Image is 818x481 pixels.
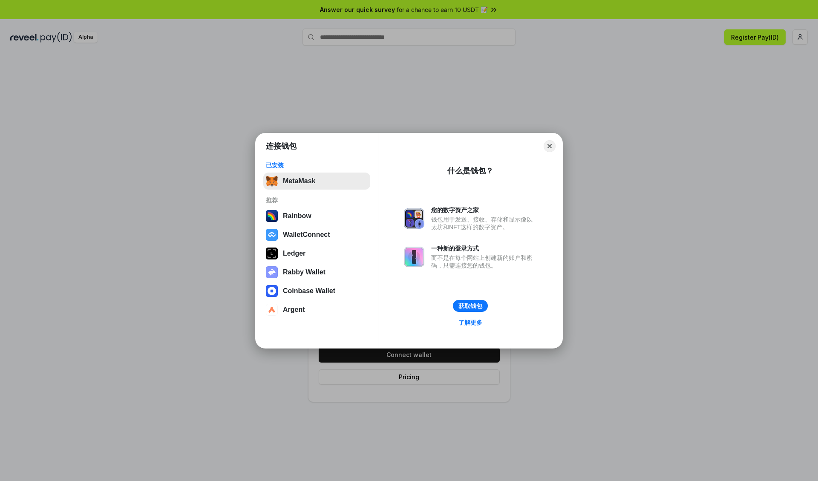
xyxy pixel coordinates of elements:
[263,264,370,281] button: Rabby Wallet
[283,287,335,295] div: Coinbase Wallet
[544,140,556,152] button: Close
[453,317,487,328] a: 了解更多
[266,266,278,278] img: svg+xml,%3Csvg%20xmlns%3D%22http%3A%2F%2Fwww.w3.org%2F2000%2Fsvg%22%20fill%3D%22none%22%20viewBox...
[263,173,370,190] button: MetaMask
[266,304,278,316] img: svg+xml,%3Csvg%20width%3D%2228%22%20height%3D%2228%22%20viewBox%3D%220%200%2028%2028%22%20fill%3D...
[263,282,370,300] button: Coinbase Wallet
[404,208,424,229] img: svg+xml,%3Csvg%20xmlns%3D%22http%3A%2F%2Fwww.w3.org%2F2000%2Fsvg%22%20fill%3D%22none%22%20viewBox...
[453,300,488,312] button: 获取钱包
[458,319,482,326] div: 了解更多
[266,248,278,259] img: svg+xml,%3Csvg%20xmlns%3D%22http%3A%2F%2Fwww.w3.org%2F2000%2Fsvg%22%20width%3D%2228%22%20height%3...
[263,207,370,225] button: Rainbow
[431,254,537,269] div: 而不是在每个网站上创建新的账户和密码，只需连接您的钱包。
[283,306,305,314] div: Argent
[283,177,315,185] div: MetaMask
[266,285,278,297] img: svg+xml,%3Csvg%20width%3D%2228%22%20height%3D%2228%22%20viewBox%3D%220%200%2028%2028%22%20fill%3D...
[458,302,482,310] div: 获取钱包
[431,245,537,252] div: 一种新的登录方式
[266,196,368,204] div: 推荐
[431,206,537,214] div: 您的数字资产之家
[266,141,297,151] h1: 连接钱包
[266,161,368,169] div: 已安装
[263,245,370,262] button: Ledger
[263,226,370,243] button: WalletConnect
[283,212,311,220] div: Rainbow
[263,301,370,318] button: Argent
[283,231,330,239] div: WalletConnect
[447,166,493,176] div: 什么是钱包？
[266,210,278,222] img: svg+xml,%3Csvg%20width%3D%22120%22%20height%3D%22120%22%20viewBox%3D%220%200%20120%20120%22%20fil...
[266,229,278,241] img: svg+xml,%3Csvg%20width%3D%2228%22%20height%3D%2228%22%20viewBox%3D%220%200%2028%2028%22%20fill%3D...
[283,250,305,257] div: Ledger
[404,247,424,267] img: svg+xml,%3Csvg%20xmlns%3D%22http%3A%2F%2Fwww.w3.org%2F2000%2Fsvg%22%20fill%3D%22none%22%20viewBox...
[431,216,537,231] div: 钱包用于发送、接收、存储和显示像以太坊和NFT这样的数字资产。
[266,175,278,187] img: svg+xml,%3Csvg%20fill%3D%22none%22%20height%3D%2233%22%20viewBox%3D%220%200%2035%2033%22%20width%...
[283,268,325,276] div: Rabby Wallet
